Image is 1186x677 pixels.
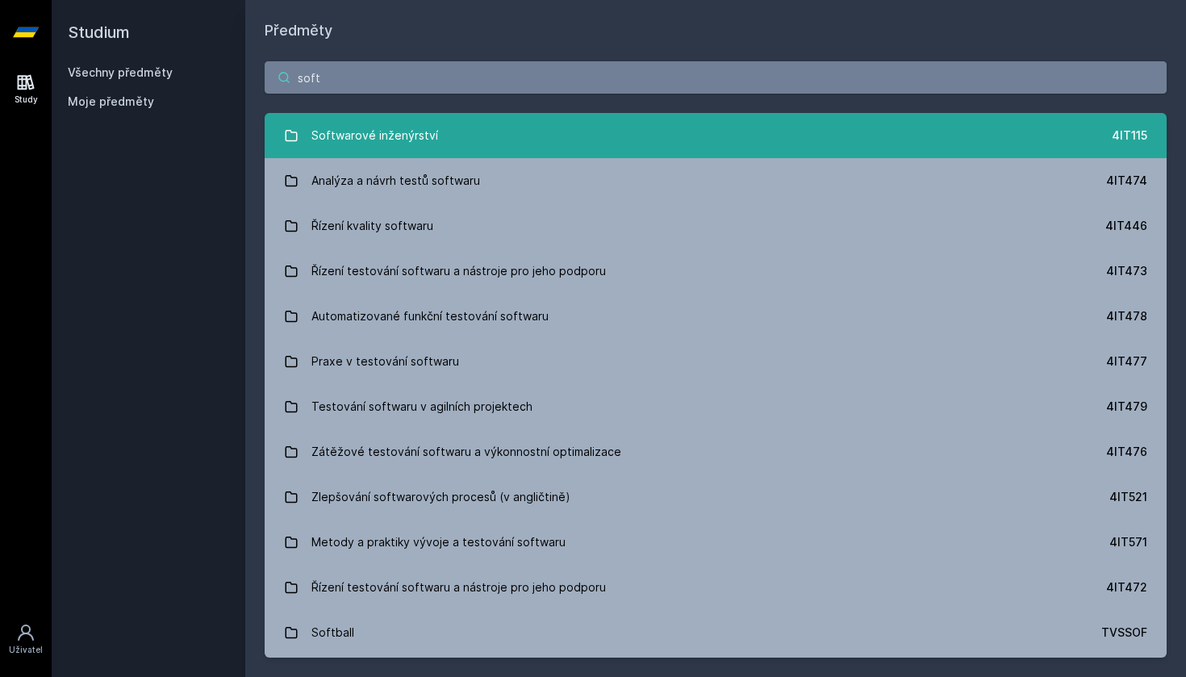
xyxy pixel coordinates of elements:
[9,644,43,656] div: Uživatel
[311,436,621,468] div: Zátěžové testování softwaru a výkonnostní optimalizace
[265,203,1167,249] a: Řízení kvality softwaru 4IT446
[265,339,1167,384] a: Praxe v testování softwaru 4IT477
[311,300,549,332] div: Automatizované funkční testování softwaru
[311,255,606,287] div: Řízení testování softwaru a nástroje pro jeho podporu
[265,384,1167,429] a: Testování softwaru v agilních projektech 4IT479
[311,616,354,649] div: Softball
[1105,218,1147,234] div: 4IT446
[265,249,1167,294] a: Řízení testování softwaru a nástroje pro jeho podporu 4IT473
[265,158,1167,203] a: Analýza a návrh testů softwaru 4IT474
[1109,489,1147,505] div: 4IT521
[311,481,570,513] div: Zlepšování softwarových procesů (v angličtině)
[1106,579,1147,596] div: 4IT472
[311,391,532,423] div: Testování softwaru v agilních projektech
[265,19,1167,42] h1: Předměty
[311,571,606,604] div: Řízení testování softwaru a nástroje pro jeho podporu
[1109,534,1147,550] div: 4IT571
[1101,625,1147,641] div: TVSSOF
[311,165,480,197] div: Analýza a návrh testů softwaru
[1106,399,1147,415] div: 4IT479
[265,429,1167,474] a: Zátěžové testování softwaru a výkonnostní optimalizace 4IT476
[15,94,38,106] div: Study
[1106,444,1147,460] div: 4IT476
[3,65,48,114] a: Study
[3,615,48,664] a: Uživatel
[1106,263,1147,279] div: 4IT473
[311,345,459,378] div: Praxe v testování softwaru
[265,113,1167,158] a: Softwarové inženýrství 4IT115
[1106,308,1147,324] div: 4IT478
[265,61,1167,94] input: Název nebo ident předmětu…
[311,210,433,242] div: Řízení kvality softwaru
[265,474,1167,520] a: Zlepšování softwarových procesů (v angličtině) 4IT521
[68,94,154,110] span: Moje předměty
[1106,353,1147,370] div: 4IT477
[1112,127,1147,144] div: 4IT115
[311,119,438,152] div: Softwarové inženýrství
[265,520,1167,565] a: Metody a praktiky vývoje a testování softwaru 4IT571
[311,526,566,558] div: Metody a praktiky vývoje a testování softwaru
[265,565,1167,610] a: Řízení testování softwaru a nástroje pro jeho podporu 4IT472
[265,294,1167,339] a: Automatizované funkční testování softwaru 4IT478
[68,65,173,79] a: Všechny předměty
[265,610,1167,655] a: Softball TVSSOF
[1106,173,1147,189] div: 4IT474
